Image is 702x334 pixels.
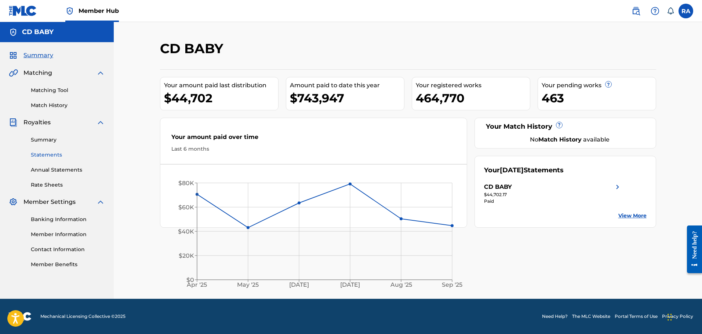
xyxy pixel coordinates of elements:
[96,118,105,127] img: expand
[538,136,582,143] strong: Match History
[31,166,105,174] a: Annual Statements
[679,4,693,18] div: User Menu
[605,81,611,87] span: ?
[289,282,309,289] tspan: [DATE]
[31,246,105,253] a: Contact Information
[23,198,76,206] span: Member Settings
[9,51,18,60] img: Summary
[9,69,18,77] img: Matching
[484,122,647,132] div: Your Match History
[9,312,32,321] img: logo
[31,102,105,109] a: Match History
[340,282,360,289] tspan: [DATE]
[31,87,105,94] a: Matching Tool
[31,181,105,189] a: Rate Sheets
[484,183,512,191] div: CD BABY
[171,145,456,153] div: Last 6 months
[618,212,647,220] a: View More
[290,90,404,106] div: $743,947
[31,261,105,268] a: Member Benefits
[186,282,207,289] tspan: Apr '25
[79,7,119,15] span: Member Hub
[615,313,658,320] a: Portal Terms of Use
[416,81,530,90] div: Your registered works
[572,313,610,320] a: The MLC Website
[31,216,105,223] a: Banking Information
[290,81,404,90] div: Amount paid to date this year
[500,166,524,174] span: [DATE]
[9,198,18,206] img: Member Settings
[160,40,227,57] h2: CD BABY
[665,299,702,334] iframe: Chat Widget
[96,198,105,206] img: expand
[484,183,622,205] a: CD BABYright chevron icon$44,702.17Paid
[164,90,278,106] div: $44,702
[23,118,51,127] span: Royalties
[668,306,672,328] div: Drag
[484,198,622,205] div: Paid
[390,282,412,289] tspan: Aug '25
[629,4,643,18] a: Public Search
[9,28,18,37] img: Accounts
[237,282,259,289] tspan: May '25
[542,90,656,106] div: 463
[178,180,194,187] tspan: $80K
[542,81,656,90] div: Your pending works
[96,69,105,77] img: expand
[23,51,53,60] span: Summary
[484,165,564,175] div: Your Statements
[31,151,105,159] a: Statements
[178,228,194,235] tspan: $40K
[178,204,194,211] tspan: $60K
[164,81,278,90] div: Your amount paid last distribution
[556,122,562,128] span: ?
[171,133,456,145] div: Your amount paid over time
[484,191,622,198] div: $44,702.17
[65,7,74,15] img: Top Rightsholder
[9,118,18,127] img: Royalties
[416,90,530,106] div: 464,770
[648,4,662,18] div: Help
[23,69,52,77] span: Matching
[31,231,105,238] a: Member Information
[442,282,462,289] tspan: Sep '25
[31,136,105,144] a: Summary
[651,7,659,15] img: help
[662,313,693,320] a: Privacy Policy
[9,51,53,60] a: SummarySummary
[632,7,640,15] img: search
[542,313,568,320] a: Need Help?
[667,7,674,15] div: Notifications
[681,220,702,279] iframe: Resource Center
[22,28,54,36] h5: CD BABY
[186,276,194,283] tspan: $0
[613,183,622,191] img: right chevron icon
[9,5,37,16] img: MLC Logo
[179,252,194,259] tspan: $20K
[40,313,126,320] span: Mechanical Licensing Collective © 2025
[493,135,647,144] div: No available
